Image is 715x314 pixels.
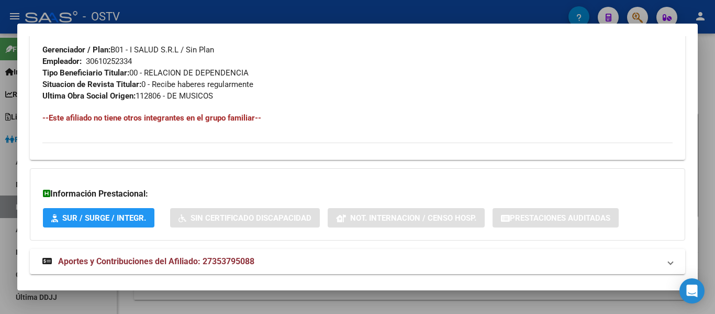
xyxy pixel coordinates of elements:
button: Not. Internacion / Censo Hosp. [328,208,485,228]
strong: Ultima Obra Social Origen: [42,91,136,101]
mat-expansion-panel-header: Aportes y Contribuciones del Afiliado: 27353795088 [30,249,685,274]
button: Prestaciones Auditadas [493,208,619,228]
span: B01 - I SALUD S.R.L / Sin Plan [42,45,214,55]
span: SUR / SURGE / INTEGR. [62,213,146,223]
div: 30610252334 [86,56,132,67]
span: 112806 - DE MUSICOS [42,91,213,101]
span: 0 - Recibe haberes regularmente [42,80,253,89]
h3: Información Prestacional: [43,188,672,200]
strong: Empleador: [42,57,82,66]
strong: Gerenciador / Plan: [42,45,110,55]
button: Sin Certificado Discapacidad [170,208,320,228]
span: Sin Certificado Discapacidad [191,213,311,223]
strong: Tipo Beneficiario Titular: [42,68,129,78]
h4: --Este afiliado no tiene otros integrantes en el grupo familiar-- [42,112,673,124]
strong: Situacion de Revista Titular: [42,80,141,89]
span: Not. Internacion / Censo Hosp. [350,213,476,223]
span: 00 - RELACION DE DEPENDENCIA [42,68,249,78]
span: Aportes y Contribuciones del Afiliado: 27353795088 [58,256,254,266]
button: SUR / SURGE / INTEGR. [43,208,154,228]
span: Prestaciones Auditadas [510,213,610,223]
div: Open Intercom Messenger [679,278,705,304]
